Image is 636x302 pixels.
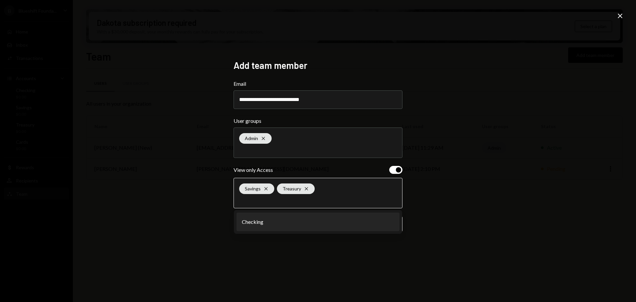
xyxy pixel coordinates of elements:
label: Email [234,80,402,88]
div: Savings [239,183,274,194]
li: Checking [237,213,399,231]
div: Treasury [277,183,315,194]
label: User groups [234,117,402,125]
div: View only Access [234,166,273,174]
h2: Add team member [234,59,402,72]
div: Admin [239,133,272,144]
